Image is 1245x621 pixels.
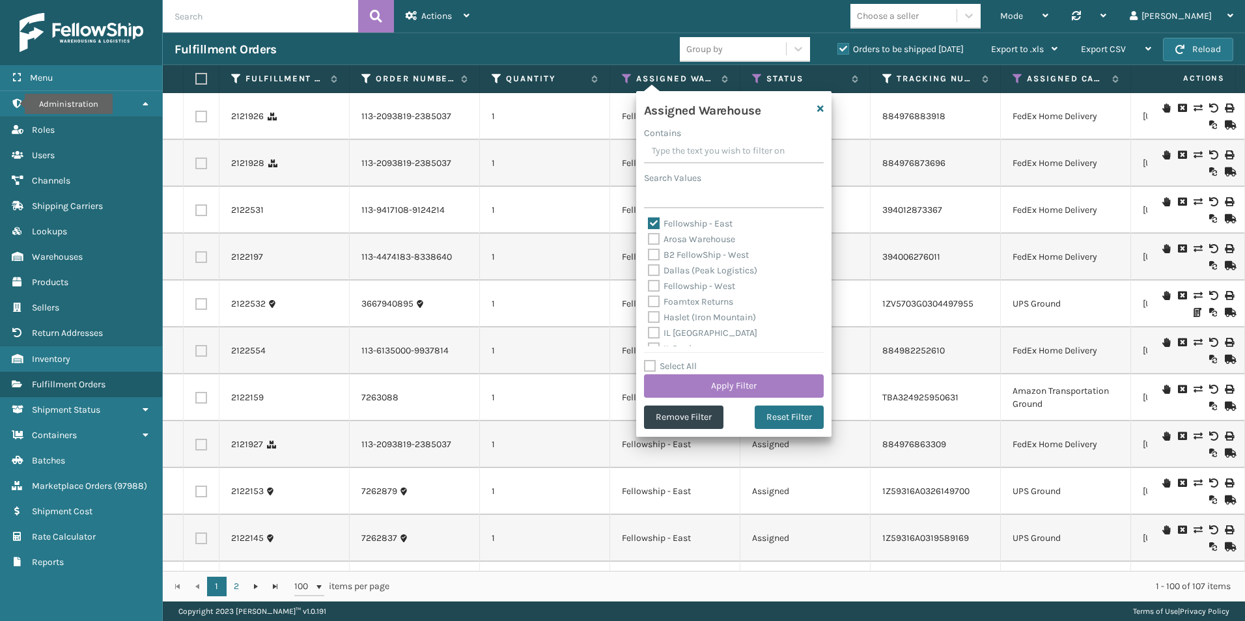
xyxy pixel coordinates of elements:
[32,98,94,109] span: Administration
[1209,432,1217,441] i: Void Label
[1178,338,1186,347] i: Cancel Fulfillment Order
[1225,291,1233,300] i: Print Label
[1133,601,1229,621] div: |
[480,515,610,562] td: 1
[1001,374,1131,421] td: Amazon Transportation Ground
[245,73,324,85] label: Fulfillment Order Id
[648,343,696,354] label: IL Perris
[480,421,610,468] td: 1
[644,140,824,163] input: Type the text you wish to filter on
[231,485,264,498] a: 2122153
[32,557,64,568] span: Reports
[480,468,610,515] td: 1
[32,480,112,491] span: Marketplace Orders
[1000,10,1023,21] span: Mode
[1225,448,1233,458] i: Mark as Shipped
[1001,515,1131,562] td: UPS Ground
[1001,421,1131,468] td: FedEx Home Delivery
[231,204,264,217] a: 2122531
[1209,338,1217,347] i: Void Label
[1162,525,1170,534] i: On Hold
[32,404,100,415] span: Shipment Status
[32,226,67,237] span: Lookups
[610,234,740,281] td: Fellowship - East
[882,392,958,403] a: TBA324925950631
[32,327,103,338] span: Return Addresses
[644,171,701,185] label: Search Values
[1209,448,1217,458] i: Reoptimize
[755,406,824,429] button: Reset Filter
[1225,525,1233,534] i: Print Label
[644,406,723,429] button: Remove Filter
[32,175,70,186] span: Channels
[1001,187,1131,234] td: FedEx Home Delivery
[1162,197,1170,206] i: On Hold
[1209,197,1217,206] i: Void Label
[1209,150,1217,159] i: Void Label
[766,73,845,85] label: Status
[408,580,1231,593] div: 1 - 100 of 107 items
[1194,244,1201,253] i: Change shipping
[480,281,610,327] td: 1
[610,140,740,187] td: Fellowship - East
[644,126,681,140] label: Contains
[636,73,715,85] label: Assigned Warehouse
[882,158,945,169] a: 884976873696
[1194,291,1201,300] i: Change shipping
[1194,478,1201,488] i: Change shipping
[648,281,735,292] label: Fellowship - West
[1225,261,1233,270] i: Mark as Shipped
[1178,432,1186,441] i: Cancel Fulfillment Order
[32,124,55,135] span: Roles
[1225,197,1233,206] i: Print Label
[1001,234,1131,281] td: FedEx Home Delivery
[1225,338,1233,347] i: Print Label
[1162,244,1170,253] i: On Hold
[361,344,449,357] a: 113-6135000-9937814
[648,312,756,323] label: Haslet (Iron Mountain)
[1133,607,1178,616] a: Terms of Use
[610,187,740,234] td: Fellowship - East
[32,506,92,517] span: Shipment Cost
[1194,338,1201,347] i: Change shipping
[610,327,740,374] td: Fellowship - East
[361,204,445,217] a: 113-9417108-9124214
[32,251,83,262] span: Warehouses
[610,374,740,421] td: Fellowship - East
[1178,244,1186,253] i: Cancel Fulfillment Order
[480,374,610,421] td: 1
[1180,607,1229,616] a: Privacy Policy
[1001,327,1131,374] td: FedEx Home Delivery
[1162,385,1170,394] i: On Hold
[610,562,740,609] td: Fellowship - East
[644,374,824,398] button: Apply Filter
[1001,93,1131,140] td: FedEx Home Delivery
[610,281,740,327] td: Fellowship - East
[1209,291,1217,300] i: Void Label
[1162,291,1170,300] i: On Hold
[20,13,143,52] img: logo
[1081,44,1126,55] span: Export CSV
[644,361,697,372] label: Select All
[231,251,263,264] a: 2122197
[1027,73,1106,85] label: Assigned Carrier Service
[1209,495,1217,504] i: Reoptimize
[231,391,264,404] a: 2122159
[421,10,452,21] span: Actions
[480,562,610,609] td: 1
[1225,214,1233,223] i: Mark as Shipped
[1162,150,1170,159] i: On Hold
[361,157,451,170] a: 113-2093819-2385037
[1194,385,1201,394] i: Change shipping
[1178,103,1186,113] i: Cancel Fulfillment Order
[480,187,610,234] td: 1
[1225,542,1233,551] i: Mark as Shipped
[648,327,757,338] label: IL [GEOGRAPHIC_DATA]
[1225,150,1233,159] i: Print Label
[231,157,264,170] a: 2121928
[857,9,919,23] div: Choose a seller
[1209,385,1217,394] i: Void Label
[227,577,246,596] a: 2
[1209,402,1217,411] i: Reoptimize
[251,581,261,592] span: Go to the next page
